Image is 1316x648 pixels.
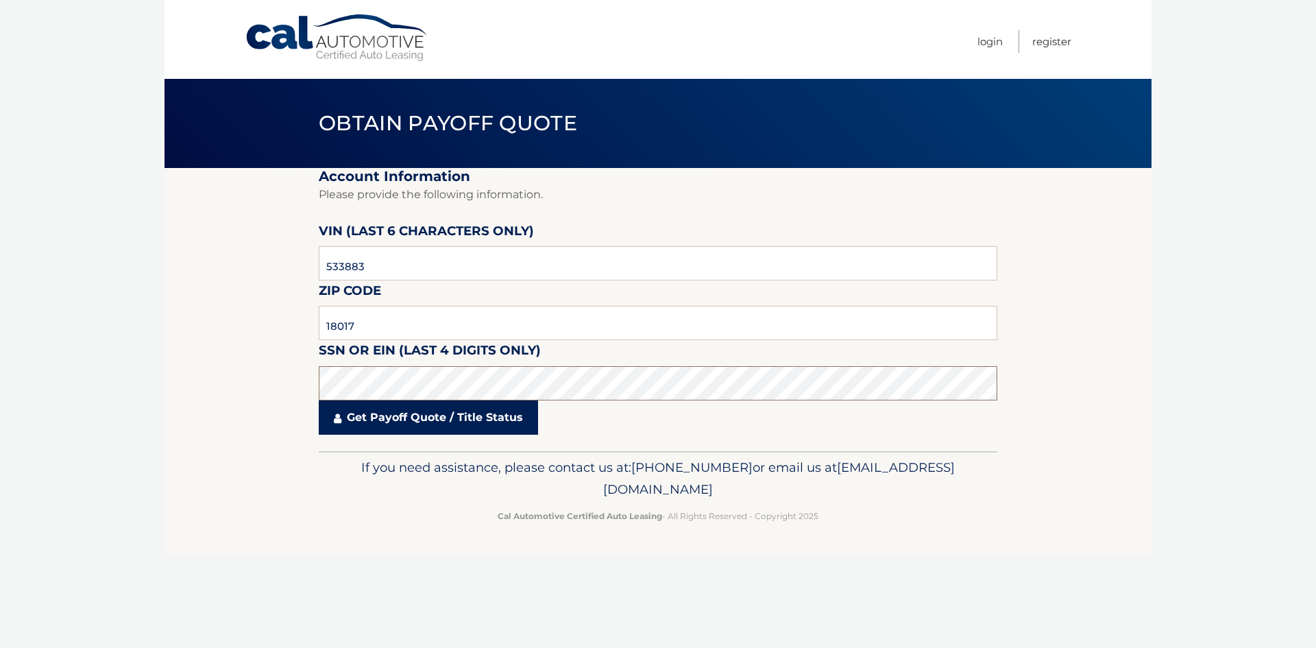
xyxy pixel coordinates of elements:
p: Please provide the following information. [319,185,997,204]
a: Cal Automotive [245,14,430,62]
a: Get Payoff Quote / Title Status [319,400,538,435]
span: Obtain Payoff Quote [319,110,577,136]
a: Register [1032,30,1071,53]
label: SSN or EIN (last 4 digits only) [319,340,541,365]
strong: Cal Automotive Certified Auto Leasing [498,511,662,521]
span: [PHONE_NUMBER] [631,459,753,475]
a: Login [977,30,1003,53]
p: - All Rights Reserved - Copyright 2025 [328,509,988,523]
label: VIN (last 6 characters only) [319,221,534,246]
label: Zip Code [319,280,381,306]
h2: Account Information [319,168,997,185]
p: If you need assistance, please contact us at: or email us at [328,457,988,501]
